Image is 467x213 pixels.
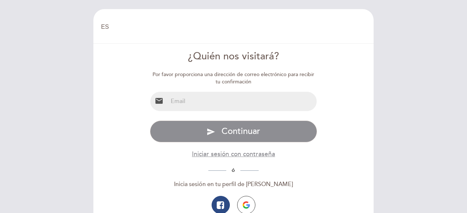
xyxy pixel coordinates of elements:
div: Por favor proporciona una dirección de correo electrónico para recibir tu confirmación [150,71,317,86]
input: Email [168,92,317,111]
img: icon-google.png [243,201,250,209]
span: Continuar [221,126,260,137]
div: Inicia sesión en tu perfil de [PERSON_NAME] [150,180,317,189]
i: email [155,96,163,105]
button: send Continuar [150,121,317,142]
button: Iniciar sesión con contraseña [192,150,275,159]
span: ó [226,167,240,173]
div: ¿Quién nos visitará? [150,50,317,64]
i: send [207,127,215,136]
